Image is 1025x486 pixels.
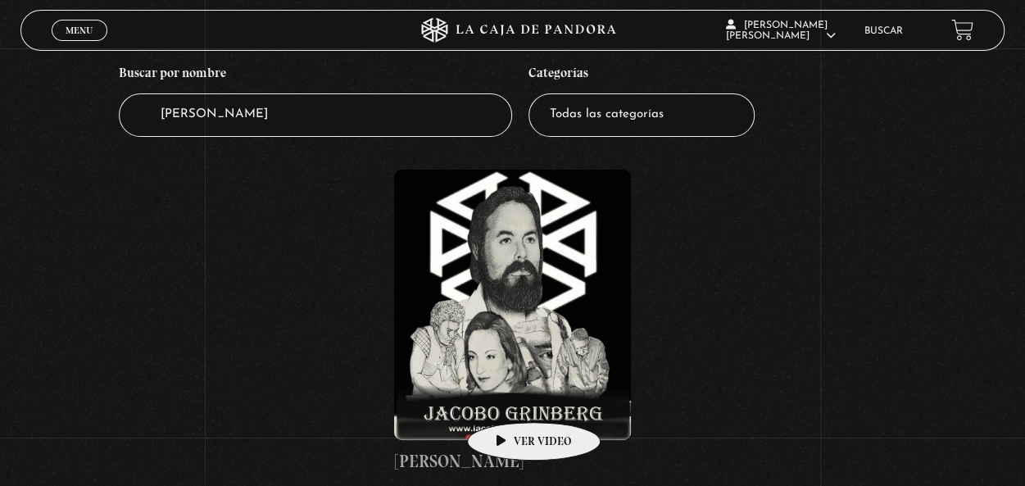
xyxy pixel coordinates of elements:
h4: Buscar por nombre [119,57,512,94]
a: View your shopping cart [951,19,973,41]
span: [PERSON_NAME] [PERSON_NAME] [726,20,836,41]
h4: Categorías [528,57,755,94]
span: Menu [66,25,93,35]
h4: [PERSON_NAME] [394,448,630,475]
span: Cerrar [60,39,98,51]
a: [PERSON_NAME] [394,170,630,475]
a: Buscar [864,26,902,36]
